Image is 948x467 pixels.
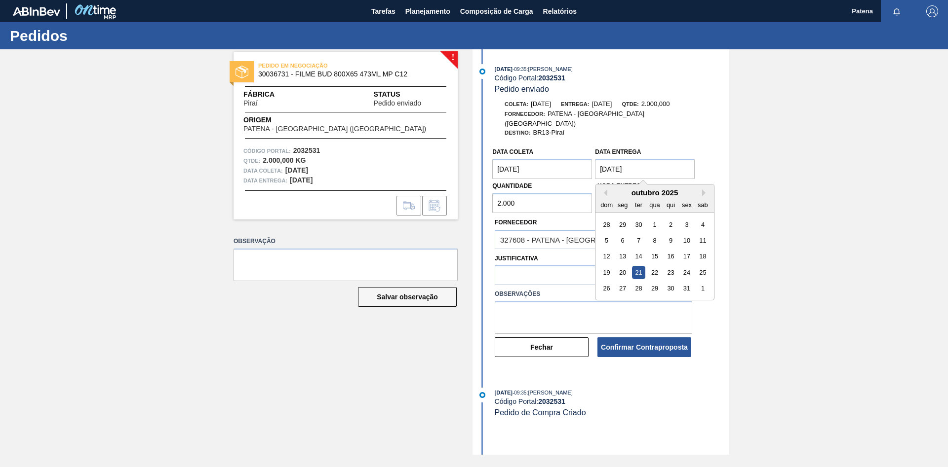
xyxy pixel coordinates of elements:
[234,234,458,249] label: Observação
[495,287,692,301] label: Observações
[236,66,248,78] img: status
[538,74,565,82] strong: 2032531
[680,250,694,263] div: Choose sexta-feira, 17 de outubro de 2025
[479,69,485,74] img: atual
[495,337,589,357] button: Fechar
[479,392,485,398] img: atual
[500,235,674,244] div: 327608 - PATENA - [GEOGRAPHIC_DATA] ([GEOGRAPHIC_DATA])
[258,71,437,78] span: 30036731 - FILME BUD 800X65 473ML MP C12
[648,266,662,279] div: Choose quarta-feira, 22 de outubro de 2025
[460,5,533,17] span: Composição de Carga
[600,250,613,263] div: Choose domingo, 12 de outubro de 2025
[595,159,695,179] input: dd/mm/yyyy
[616,198,630,212] div: seg
[597,179,692,193] label: Hora Entrega
[495,66,513,72] span: [DATE]
[696,282,710,295] div: Choose sábado, 1 de novembro de 2025
[616,250,630,263] div: Choose segunda-feira, 13 de outubro de 2025
[648,250,662,263] div: Choose quarta-feira, 15 de outubro de 2025
[648,218,662,231] div: Choose quarta-feira, 1 de outubro de 2025
[632,250,645,263] div: Choose terça-feira, 14 de outubro de 2025
[243,125,426,133] span: PATENA - [GEOGRAPHIC_DATA] ([GEOGRAPHIC_DATA])
[531,100,551,108] span: [DATE]
[664,282,677,295] div: Choose quinta-feira, 30 de outubro de 2025
[495,74,729,82] div: Código Portal:
[258,61,396,71] span: PEDIDO EM NEGOCIAÇÃO
[696,218,710,231] div: Choose sábado, 4 de outubro de 2025
[293,146,320,154] strong: 2032531
[926,5,938,17] img: Logout
[616,266,630,279] div: Choose segunda-feira, 20 de outubro de 2025
[374,100,422,107] span: Pedido enviado
[263,156,306,164] strong: 2.000,000 KG
[513,67,526,72] span: - 09:35
[632,266,645,279] div: Choose terça-feira, 21 de outubro de 2025
[600,218,613,231] div: Choose domingo, 28 de setembro de 2025
[664,266,677,279] div: Choose quinta-feira, 23 de outubro de 2025
[632,282,645,295] div: Choose terça-feira, 28 de outubro de 2025
[648,198,662,212] div: qua
[696,198,710,212] div: sab
[243,156,260,166] span: Qtde :
[495,219,537,226] label: Fornecedor
[358,287,457,307] button: Salvar observação
[648,234,662,247] div: Choose quarta-feira, 8 de outubro de 2025
[600,198,613,212] div: dom
[538,397,565,405] strong: 2032531
[561,101,589,107] span: Entrega:
[495,255,538,262] label: Justificativa
[680,234,694,247] div: Choose sexta-feira, 10 de outubro de 2025
[533,129,565,136] span: BR13-Piraí
[632,198,645,212] div: ter
[10,30,185,41] h1: Pedidos
[495,397,729,405] div: Código Portal:
[526,390,573,395] span: : [PERSON_NAME]
[495,390,513,395] span: [DATE]
[648,282,662,295] div: Choose quarta-feira, 29 de outubro de 2025
[495,408,586,417] span: Pedido de Compra Criado
[285,166,308,174] strong: [DATE]
[600,189,607,196] button: Previous Month
[680,266,694,279] div: Choose sexta-feira, 24 de outubro de 2025
[243,176,287,185] span: Data entrega:
[592,100,612,108] span: [DATE]
[505,130,531,136] span: Destino:
[374,89,448,100] span: Status
[243,146,291,156] span: Código Portal:
[243,115,448,125] span: Origem
[600,282,613,295] div: Choose domingo, 26 de outubro de 2025
[371,5,395,17] span: Tarefas
[622,101,638,107] span: Qtde:
[680,218,694,231] div: Choose sexta-feira, 3 de outubro de 2025
[492,182,532,189] label: Quantidade
[616,234,630,247] div: Choose segunda-feira, 6 de outubro de 2025
[492,148,533,155] label: Data coleta
[492,159,592,179] input: dd/mm/yyyy
[505,110,644,127] span: PATENA - [GEOGRAPHIC_DATA] ([GEOGRAPHIC_DATA])
[664,198,677,212] div: qui
[405,5,450,17] span: Planejamento
[505,111,545,117] span: Fornecedor:
[595,148,641,155] label: Data entrega
[664,218,677,231] div: Choose quinta-feira, 2 de outubro de 2025
[600,266,613,279] div: Choose domingo, 19 de outubro de 2025
[396,196,421,216] div: Ir para Composição de Carga
[513,390,526,395] span: - 09:35
[680,198,694,212] div: sex
[600,234,613,247] div: Choose domingo, 5 de outubro de 2025
[664,250,677,263] div: Choose quinta-feira, 16 de outubro de 2025
[696,250,710,263] div: Choose sábado, 18 de outubro de 2025
[243,100,258,107] span: Piraí
[599,216,711,296] div: month 2025-10
[696,234,710,247] div: Choose sábado, 11 de outubro de 2025
[597,337,691,357] button: Confirmar Contraproposta
[664,234,677,247] div: Choose quinta-feira, 9 de outubro de 2025
[881,4,912,18] button: Notificações
[526,66,573,72] span: : [PERSON_NAME]
[641,100,670,108] span: 2.000,000
[243,89,289,100] span: Fábrica
[680,282,694,295] div: Choose sexta-feira, 31 de outubro de 2025
[616,282,630,295] div: Choose segunda-feira, 27 de outubro de 2025
[290,176,313,184] strong: [DATE]
[616,218,630,231] div: Choose segunda-feira, 29 de setembro de 2025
